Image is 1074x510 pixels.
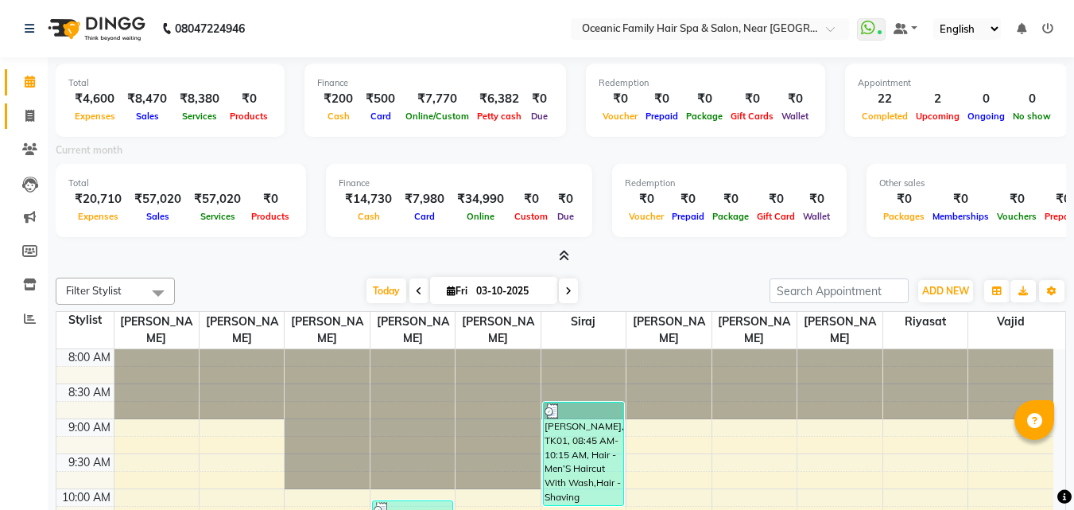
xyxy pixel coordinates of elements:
div: Total [68,76,272,90]
div: Finance [317,76,553,90]
span: [PERSON_NAME] [456,312,540,348]
span: Card [366,111,395,122]
span: Products [247,211,293,222]
div: Stylist [56,312,114,329]
span: Completed [858,111,912,122]
span: Filter Stylist [66,284,122,297]
span: ADD NEW [922,285,969,297]
span: Sales [132,111,163,122]
span: Due [553,211,578,222]
label: Current month [56,143,122,158]
div: 9:30 AM [65,454,114,471]
button: ADD NEW [918,280,973,302]
span: Services [178,111,221,122]
div: Finance [339,177,580,190]
div: ₹0 [625,190,668,208]
div: ₹7,980 [398,190,451,208]
div: ₹20,710 [68,190,128,208]
span: Today [366,278,406,303]
div: Redemption [599,76,812,90]
div: ₹0 [642,90,682,108]
div: ₹200 [317,90,359,108]
span: [PERSON_NAME] [200,312,284,348]
div: ₹4,600 [68,90,121,108]
span: Due [527,111,552,122]
div: ₹0 [799,190,834,208]
div: ₹0 [682,90,727,108]
div: ₹8,380 [173,90,226,108]
span: [PERSON_NAME] [626,312,711,348]
span: Wallet [777,111,812,122]
div: ₹7,770 [401,90,473,108]
div: ₹0 [777,90,812,108]
span: [PERSON_NAME] [712,312,797,348]
div: [PERSON_NAME], TK01, 08:45 AM-10:15 AM, Hair - Men’S Haircut With Wash,Hair - Shaving [544,403,623,505]
div: ₹0 [247,190,293,208]
span: [PERSON_NAME] [114,312,199,348]
span: [PERSON_NAME] [285,312,369,348]
b: 08047224946 [175,6,245,51]
div: ₹8,470 [121,90,173,108]
div: 0 [1009,90,1055,108]
span: Prepaid [668,211,708,222]
span: Fri [443,285,471,297]
span: Vouchers [993,211,1041,222]
span: Custom [510,211,552,222]
div: ₹0 [753,190,799,208]
span: Vajid [968,312,1053,332]
div: ₹6,382 [473,90,525,108]
span: No show [1009,111,1055,122]
span: Memberships [929,211,993,222]
span: Cash [324,111,354,122]
span: Petty cash [473,111,525,122]
span: Riyasat [883,312,967,332]
div: Appointment [858,76,1055,90]
img: logo [41,6,149,51]
span: Voucher [599,111,642,122]
div: 22 [858,90,912,108]
input: Search Appointment [770,278,909,303]
div: ₹57,020 [188,190,247,208]
div: Redemption [625,177,834,190]
div: Total [68,177,293,190]
span: Card [410,211,439,222]
span: Gift Card [753,211,799,222]
span: Products [226,111,272,122]
div: 9:00 AM [65,419,114,436]
div: ₹0 [929,190,993,208]
div: ₹34,990 [451,190,510,208]
div: 8:30 AM [65,384,114,401]
span: Packages [879,211,929,222]
span: Package [682,111,727,122]
span: Expenses [71,111,119,122]
div: ₹0 [708,190,753,208]
span: Ongoing [963,111,1009,122]
div: ₹0 [879,190,929,208]
div: ₹0 [510,190,552,208]
span: Wallet [799,211,834,222]
div: 10:00 AM [59,489,114,506]
div: ₹57,020 [128,190,188,208]
div: ₹0 [599,90,642,108]
span: Online [463,211,498,222]
div: ₹14,730 [339,190,398,208]
div: ₹0 [226,90,272,108]
span: Sales [142,211,173,222]
span: Prepaid [642,111,682,122]
span: Voucher [625,211,668,222]
div: 2 [912,90,963,108]
span: Siraj [541,312,626,332]
div: ₹0 [668,190,708,208]
div: ₹0 [727,90,777,108]
input: 2025-10-03 [471,279,551,303]
span: Online/Custom [401,111,473,122]
div: ₹0 [552,190,580,208]
span: Cash [354,211,384,222]
div: ₹500 [359,90,401,108]
div: ₹0 [993,190,1041,208]
span: [PERSON_NAME] [370,312,455,348]
span: Package [708,211,753,222]
span: [PERSON_NAME] [797,312,882,348]
div: ₹0 [525,90,553,108]
span: Services [196,211,239,222]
